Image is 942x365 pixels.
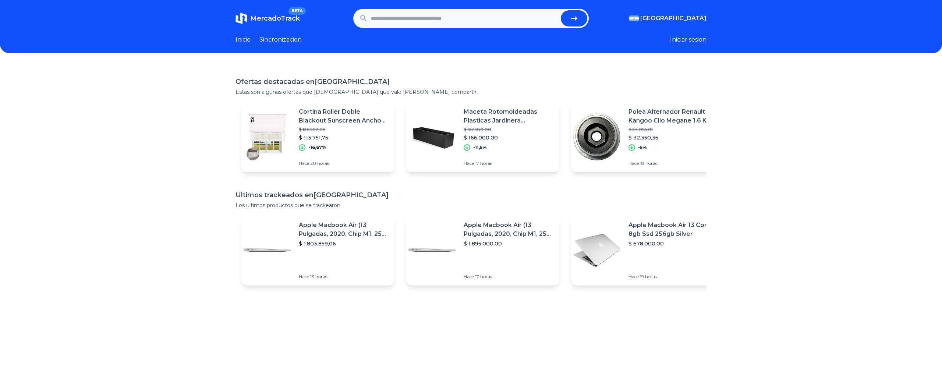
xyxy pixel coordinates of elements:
[638,145,647,150] p: -5%
[628,134,718,141] p: $ 32.350,35
[464,127,553,132] p: $ 187.580,00
[235,190,706,200] h1: Ultimos trackeados en [GEOGRAPHIC_DATA]
[241,102,394,172] a: Featured imageCortina Roller Doble Blackout Sunscreen Ancho 140x130 Alto -$ 136.502,09$ 113.751,7...
[628,107,718,125] p: Polea Alternador Renault Kangoo Clio Megane 1.6 K7m
[464,134,553,141] p: $ 166.000,00
[241,111,293,163] img: Featured image
[464,160,553,166] p: Hace 17 horas
[406,224,458,276] img: Featured image
[629,15,639,21] img: Argentina
[299,127,389,132] p: $ 136.502,09
[299,274,389,280] p: Hace 13 horas
[299,240,389,247] p: $ 1.803.859,06
[464,221,553,238] p: Apple Macbook Air (13 Pulgadas, 2020, Chip M1, 256 Gb De Ssd, 8 Gb De Ram) - Plata
[628,274,718,280] p: Hace 19 horas
[406,111,458,163] img: Featured image
[299,134,389,141] p: $ 113.751,75
[241,215,394,286] a: Featured imageApple Macbook Air (13 Pulgadas, 2020, Chip M1, 256 Gb De Ssd, 8 Gb De Ram) - Plata$...
[629,14,706,23] button: [GEOGRAPHIC_DATA]
[464,240,553,247] p: $ 1.895.000,00
[571,111,623,163] img: Featured image
[628,160,718,166] p: Hace 18 horas
[628,127,718,132] p: $ 34.053,01
[288,7,306,15] span: BETA
[235,13,300,24] a: MercadoTrackBETA
[299,107,389,125] p: Cortina Roller Doble Blackout Sunscreen Ancho 140x130 Alto -
[628,240,718,247] p: $ 678.000,00
[235,88,706,96] p: Estas son algunas ofertas que [DEMOGRAPHIC_DATA] que vale [PERSON_NAME] compartir.
[241,224,293,276] img: Featured image
[406,102,559,172] a: Featured imageMaceta Rotomoldeadas Plasticas Jardinera 100x30x40 H Fact A$ 187.580,00$ 166.000,00...
[235,35,251,44] a: Inicio
[308,145,326,150] p: -16,67%
[235,202,706,209] p: Los ultimos productos que se trackearon.
[250,14,300,22] span: MercadoTrack
[464,274,553,280] p: Hace 17 horas
[464,107,553,125] p: Maceta Rotomoldeadas Plasticas Jardinera 100x30x40 H Fact A
[640,14,706,23] span: [GEOGRAPHIC_DATA]
[473,145,487,150] p: -11,5%
[571,215,724,286] a: Featured imageApple Macbook Air 13 Core I5 8gb Ssd 256gb Silver$ 678.000,00Hace 19 horas
[670,35,706,44] button: Iniciar sesion
[235,77,706,87] h1: Ofertas destacadas en [GEOGRAPHIC_DATA]
[299,221,389,238] p: Apple Macbook Air (13 Pulgadas, 2020, Chip M1, 256 Gb De Ssd, 8 Gb De Ram) - Plata
[628,221,718,238] p: Apple Macbook Air 13 Core I5 8gb Ssd 256gb Silver
[571,102,724,172] a: Featured imagePolea Alternador Renault Kangoo Clio Megane 1.6 K7m$ 34.053,01$ 32.350,35-5%Hace 18...
[259,35,302,44] a: Sincronizacion
[299,160,389,166] p: Hace 20 horas
[571,224,623,276] img: Featured image
[235,13,247,24] img: MercadoTrack
[406,215,559,286] a: Featured imageApple Macbook Air (13 Pulgadas, 2020, Chip M1, 256 Gb De Ssd, 8 Gb De Ram) - Plata$...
